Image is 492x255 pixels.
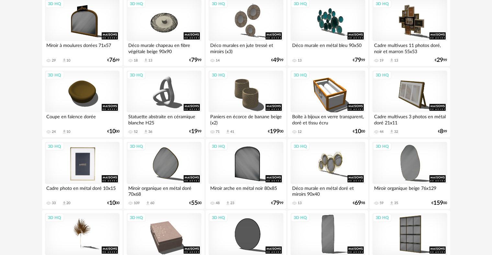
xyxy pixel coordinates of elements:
div: 10 [67,58,71,63]
span: Download icon [62,201,67,206]
div: 44 [380,130,383,134]
div: € 99 [189,58,201,63]
div: 19 [380,58,383,63]
div: Cadre multivues 11 photos doré, noir et marron 55x53 [372,41,447,54]
a: 3D HQ Coupe en faïence dorée 24 Download icon 10 €1000 [42,68,122,138]
div: 10 [67,130,71,134]
div: € 99 [107,58,120,63]
div: 109 [134,201,140,205]
span: 55 [191,201,198,205]
span: 29 [437,58,443,63]
span: Download icon [225,201,230,206]
div: 32 [394,130,398,134]
a: 3D HQ Cadre photo en métal doré 10x15 33 Download icon 20 €1000 [42,139,122,209]
div: Déco murale en métal bleu 90x50 [291,41,365,54]
div: 3D HQ [127,71,146,79]
span: 159 [434,201,443,205]
div: 18 [134,58,138,63]
div: € 00 [353,129,365,134]
a: 3D HQ Miroir arche en métal noir 80x85 48 Download icon 23 €7999 [206,139,286,209]
div: 3D HQ [45,142,64,151]
span: 79 [191,58,198,63]
div: 13 [148,58,152,63]
div: 3D HQ [127,142,146,151]
div: 3D HQ [209,142,228,151]
a: 3D HQ Miroir organique beige 76x129 59 Download icon 35 €15900 [370,139,450,209]
div: 12 [298,130,302,134]
span: Download icon [62,58,67,63]
span: Download icon [389,129,394,134]
div: 33 [52,201,56,205]
span: 10 [109,201,116,205]
div: Déco murale chapeau en fibre végétale beige 90x90 [127,41,201,54]
div: 3D HQ [45,71,64,79]
div: € 00 [432,201,447,205]
span: 49 [273,58,280,63]
span: Download icon [225,129,230,134]
span: Download icon [389,58,394,63]
a: 3D HQ Miroir organique en métal doré 70x68 109 Download icon 60 €5500 [124,139,204,209]
span: 79 [273,201,280,205]
div: € 99 [271,201,283,205]
a: 3D HQ Déco murale en métal doré et miroirs 90x40 13 €6998 [288,139,368,209]
div: 23 [230,201,234,205]
div: € 98 [353,201,365,205]
div: Déco murale en métal doré et miroirs 90x40 [291,184,365,197]
div: Déco murales en jute tressé et miroirs (x3) [209,41,283,54]
div: € 99 [271,58,283,63]
div: 3D HQ [291,142,310,151]
div: € 00 [107,201,120,205]
div: 59 [380,201,383,205]
div: 3D HQ [373,214,392,222]
span: Download icon [143,58,148,63]
div: Statuette abstraite en céramique blanche H25 [127,112,201,125]
a: 3D HQ Cadre multivues 3 photos en métal doré 21x11 44 Download icon 32 €899 [370,68,450,138]
span: 8 [440,129,443,134]
div: Coupe en faïence dorée [45,112,120,125]
div: € 99 [189,129,201,134]
span: 69 [355,201,361,205]
div: € 00 [107,129,120,134]
span: Download icon [389,201,394,206]
div: 60 [150,201,154,205]
div: Miroir organique en métal doré 70x68 [127,184,201,197]
div: 3D HQ [209,214,228,222]
a: 3D HQ Statuette abstraite en céramique blanche H25 52 Download icon 36 €1999 [124,68,204,138]
div: Paniers en écorce de banane beige (x2) [209,112,283,125]
span: Download icon [145,201,150,206]
span: Download icon [62,129,67,134]
div: Miroir organique beige 76x129 [372,184,447,197]
div: € 99 [353,58,365,63]
div: 13 [298,58,302,63]
span: 199 [270,129,280,134]
div: 13 [394,58,398,63]
span: 10 [109,129,116,134]
div: € 99 [435,58,447,63]
div: 3D HQ [291,214,310,222]
div: 35 [394,201,398,205]
div: 24 [52,130,56,134]
div: 3D HQ [373,142,392,151]
div: € 00 [189,201,201,205]
div: 3D HQ [127,214,146,222]
div: 36 [148,130,152,134]
div: 3D HQ [373,71,392,79]
div: Cadre multivues 3 photos en métal doré 21x11 [372,112,447,125]
div: € 00 [268,129,283,134]
div: Miroir arche en métal noir 80x85 [209,184,283,197]
div: 3D HQ [291,71,310,79]
a: 3D HQ Boîte à bijoux en verre transparent, doré et tissu écru 12 €1000 [288,68,368,138]
span: 76 [109,58,116,63]
div: 3D HQ [209,71,228,79]
div: € 99 [438,129,447,134]
a: 3D HQ Paniers en écorce de banane beige (x2) 71 Download icon 41 €19900 [206,68,286,138]
div: Cadre photo en métal doré 10x15 [45,184,120,197]
div: 29 [52,58,56,63]
span: Download icon [143,129,148,134]
div: 71 [216,130,220,134]
span: 10 [355,129,361,134]
div: 41 [230,130,234,134]
div: 20 [67,201,71,205]
div: 48 [216,201,220,205]
div: Miroir à moulures dorées 71x57 [45,41,120,54]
